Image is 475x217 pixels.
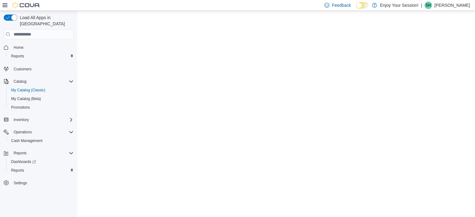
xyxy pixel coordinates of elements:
[6,52,76,61] button: Reports
[426,2,431,9] span: SH
[11,116,31,123] button: Inventory
[9,86,74,94] span: My Catalog (Classic)
[11,179,74,187] span: Settings
[1,64,76,73] button: Customers
[11,149,29,157] button: Reports
[14,45,24,50] span: Home
[6,94,76,103] button: My Catalog (Beta)
[9,52,74,60] span: Reports
[14,151,27,156] span: Reports
[1,128,76,136] button: Operations
[9,104,74,111] span: Promotions
[425,2,432,9] div: Sue Hachey
[6,136,76,145] button: Cash Management
[11,116,74,123] span: Inventory
[11,168,24,173] span: Reports
[9,158,74,165] span: Dashboards
[9,95,74,102] span: My Catalog (Beta)
[11,44,26,51] a: Home
[11,105,30,110] span: Promotions
[11,96,41,101] span: My Catalog (Beta)
[17,15,74,27] span: Load All Apps in [GEOGRAPHIC_DATA]
[9,167,74,174] span: Reports
[14,117,29,122] span: Inventory
[14,79,26,84] span: Catalog
[380,2,419,9] p: Enjoy Your Session!
[9,104,32,111] a: Promotions
[1,77,76,86] button: Catalog
[9,158,38,165] a: Dashboards
[11,88,45,93] span: My Catalog (Classic)
[6,166,76,175] button: Reports
[9,95,44,102] a: My Catalog (Beta)
[14,130,32,135] span: Operations
[11,78,29,85] button: Catalog
[9,137,45,144] a: Cash Management
[11,78,74,85] span: Catalog
[9,167,27,174] a: Reports
[6,103,76,112] button: Promotions
[11,138,42,143] span: Cash Management
[11,54,24,59] span: Reports
[1,149,76,157] button: Reports
[11,149,74,157] span: Reports
[11,179,29,187] a: Settings
[356,2,369,9] input: Dark Mode
[14,181,27,186] span: Settings
[1,43,76,52] button: Home
[6,157,76,166] a: Dashboards
[9,52,27,60] a: Reports
[11,65,34,73] a: Customers
[434,2,470,9] p: [PERSON_NAME]
[9,137,74,144] span: Cash Management
[11,128,74,136] span: Operations
[421,2,422,9] p: |
[1,115,76,124] button: Inventory
[12,2,40,8] img: Cova
[11,44,74,51] span: Home
[11,159,36,164] span: Dashboards
[9,86,48,94] a: My Catalog (Classic)
[4,40,74,203] nav: Complex example
[6,86,76,94] button: My Catalog (Classic)
[332,2,351,8] span: Feedback
[14,67,32,72] span: Customers
[1,178,76,187] button: Settings
[11,128,34,136] button: Operations
[11,65,74,73] span: Customers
